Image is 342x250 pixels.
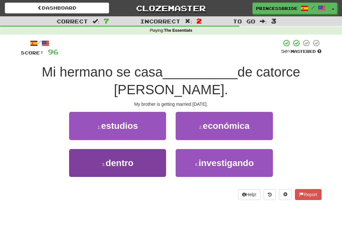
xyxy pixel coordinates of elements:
span: investigando [199,158,254,168]
small: 2 . [199,125,203,130]
button: 1.estudios [69,112,166,140]
span: __________ [163,64,238,79]
span: 7 [104,17,109,25]
button: 4.investigando [176,149,273,177]
span: : [260,19,267,24]
span: princessbride [256,5,298,11]
span: Incorrect [140,18,180,24]
small: 4 . [195,162,199,167]
strong: The Essentials [164,28,192,33]
span: To go [233,18,255,24]
div: / [21,39,59,47]
span: dentro [106,158,133,168]
span: 2 [196,17,202,25]
span: 50 % [281,49,291,54]
div: Mastered [281,49,322,54]
span: 3 [271,17,276,25]
span: : [185,19,192,24]
small: 1 . [97,125,101,130]
span: : [92,19,99,24]
div: My brother is getting married [DATE]. [21,101,322,107]
small: 3 . [102,162,106,167]
button: 2.económica [176,112,273,140]
span: estudios [101,121,138,131]
span: de catorce [PERSON_NAME]. [114,64,300,97]
a: princessbride / [252,3,329,14]
span: Score: [21,50,44,55]
span: Mi hermano se casa [42,64,163,79]
a: Clozemaster [119,3,223,14]
span: 96 [48,48,59,56]
span: económica [203,121,250,131]
button: Report [295,189,321,200]
button: 3.dentro [69,149,166,177]
span: / [312,5,315,10]
span: Correct [57,18,88,24]
button: Round history (alt+y) [264,189,276,200]
a: Dashboard [5,3,109,13]
button: Help! [238,189,261,200]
